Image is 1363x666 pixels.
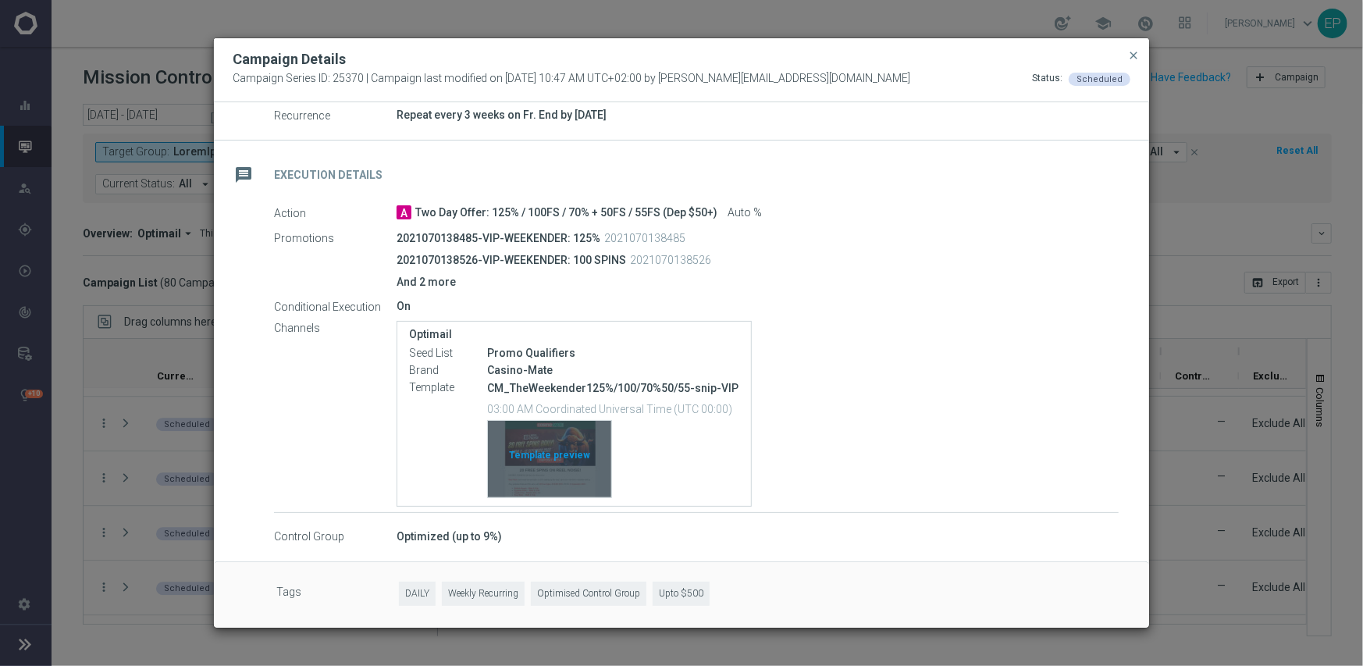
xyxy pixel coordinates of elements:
[274,109,397,123] label: Recurrence
[1032,72,1062,86] div: Status:
[397,107,1119,123] div: Repeat every 3 weeks on Fr. End by [DATE]
[233,72,910,86] span: Campaign Series ID: 25370 | Campaign last modified on [DATE] 10:47 AM UTC+02:00 by [PERSON_NAME][...
[488,421,611,497] div: Template preview
[487,420,612,498] button: Template preview
[399,582,436,606] span: DAILY
[397,253,626,267] p: 2021070138526-VIP-WEEKENDER: 100 SPINS
[1069,72,1130,84] colored-tag: Scheduled
[274,300,397,314] label: Conditional Execution
[1077,74,1123,84] span: Scheduled
[487,401,739,416] p: 03:00 AM Coordinated Universal Time (UTC 00:00)
[409,364,487,378] label: Brand
[409,347,487,361] label: Seed List
[487,362,739,378] div: Casino-Mate
[409,328,739,341] label: Optimail
[630,253,711,267] p: 2021070138526
[1127,49,1140,62] span: close
[531,582,646,606] span: Optimised Control Group
[397,529,1119,544] div: Optimized (up to 9%)
[409,381,487,395] label: Template
[442,582,525,606] span: Weekly Recurring
[230,161,258,189] i: message
[415,206,717,220] span: Two Day Offer: 125% / 100FS / 70% + 50FS / 55FS (Dep $50+)
[274,231,397,245] label: Promotions
[487,381,739,395] p: CM_TheWeekender125%/100/70%50/55-snip-VIP
[233,50,346,69] h2: Campaign Details
[397,275,1119,289] p: And 2 more
[728,206,762,220] span: Auto %
[397,298,1119,314] div: On
[653,582,710,606] span: Upto $500
[274,530,397,544] label: Control Group
[274,321,397,335] label: Channels
[397,231,600,245] p: 2021070138485-VIP-WEEKENDER: 125%
[397,205,411,219] span: A
[276,582,399,606] label: Tags
[487,345,739,361] div: Promo Qualifiers
[604,231,685,245] p: 2021070138485
[274,168,383,183] h2: Execution Details
[274,206,397,220] label: Action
